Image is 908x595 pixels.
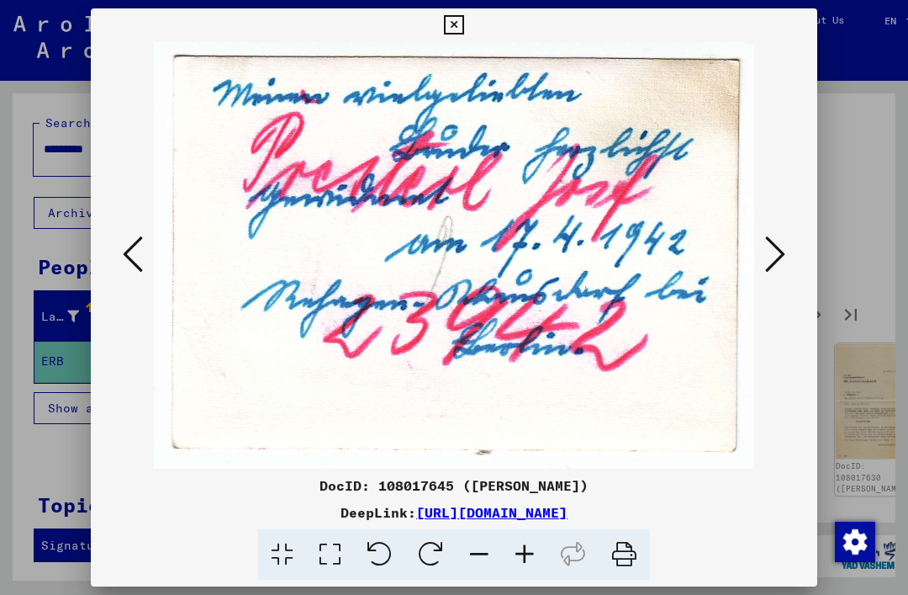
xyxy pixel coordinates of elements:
div: DocID: 108017645 ([PERSON_NAME]) [91,475,817,496]
a: [URL][DOMAIN_NAME] [416,504,567,521]
div: Change consent [834,521,874,561]
img: Change consent [835,522,875,562]
img: 002.jpg [148,42,760,469]
div: DeepLink: [91,502,817,523]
